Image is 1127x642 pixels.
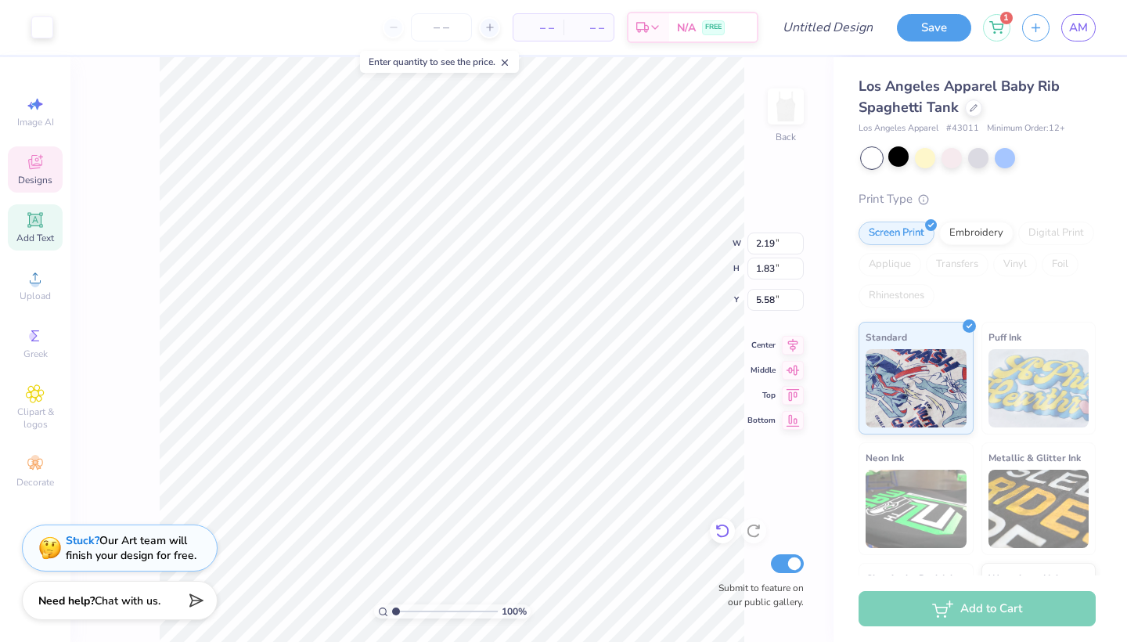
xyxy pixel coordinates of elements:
[859,253,921,276] div: Applique
[502,604,527,619] span: 100 %
[38,593,95,608] strong: Need help?
[866,349,967,427] img: Standard
[866,449,904,466] span: Neon Ink
[988,349,1089,427] img: Puff Ink
[770,91,801,122] img: Back
[66,533,196,563] div: Our Art team will finish your design for free.
[747,390,776,401] span: Top
[1042,253,1078,276] div: Foil
[20,290,51,302] span: Upload
[988,470,1089,548] img: Metallic & Glitter Ink
[360,51,519,73] div: Enter quantity to see the price.
[987,122,1065,135] span: Minimum Order: 12 +
[866,470,967,548] img: Neon Ink
[770,12,885,43] input: Untitled Design
[859,77,1060,117] span: Los Angeles Apparel Baby Rib Spaghetti Tank
[866,329,907,345] span: Standard
[8,406,63,431] span: Clipart & logos
[1061,14,1096,41] a: AM
[747,340,776,351] span: Center
[677,20,696,36] span: N/A
[18,174,52,186] span: Designs
[859,222,934,245] div: Screen Print
[705,22,722,33] span: FREE
[988,570,1060,586] span: Water based Ink
[1069,19,1088,37] span: AM
[866,570,955,586] span: Glow in the Dark Ink
[23,348,48,360] span: Greek
[710,581,804,609] label: Submit to feature on our public gallery.
[988,449,1081,466] span: Metallic & Glitter Ink
[16,232,54,244] span: Add Text
[573,20,604,36] span: – –
[993,253,1037,276] div: Vinyl
[776,130,796,144] div: Back
[523,20,554,36] span: – –
[411,13,472,41] input: – –
[1000,12,1013,24] span: 1
[747,365,776,376] span: Middle
[859,284,934,308] div: Rhinestones
[926,253,988,276] div: Transfers
[859,122,938,135] span: Los Angeles Apparel
[939,222,1014,245] div: Embroidery
[897,14,971,41] button: Save
[988,329,1021,345] span: Puff Ink
[946,122,979,135] span: # 43011
[95,593,160,608] span: Chat with us.
[16,476,54,489] span: Decorate
[66,533,99,548] strong: Stuck?
[859,190,1096,208] div: Print Type
[747,415,776,426] span: Bottom
[17,116,54,128] span: Image AI
[1018,222,1094,245] div: Digital Print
